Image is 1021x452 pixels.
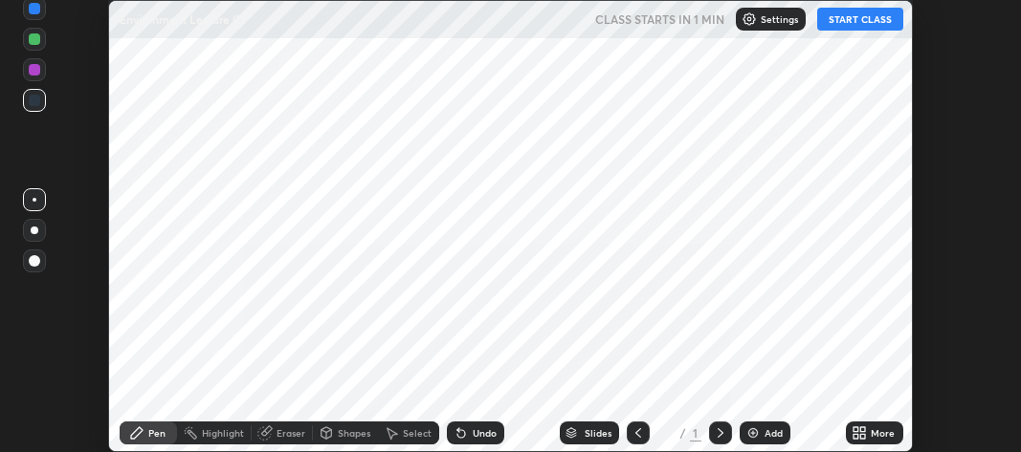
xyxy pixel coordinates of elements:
[595,11,724,28] h5: CLASS STARTS IN 1 MIN
[120,11,245,27] p: Environment Lecture 01
[585,428,611,438] div: Slides
[338,428,370,438] div: Shapes
[871,428,895,438] div: More
[403,428,432,438] div: Select
[657,427,677,439] div: 1
[761,14,798,24] p: Settings
[473,428,497,438] div: Undo
[690,424,701,441] div: 1
[277,428,305,438] div: Eraser
[765,428,783,438] div: Add
[148,428,166,438] div: Pen
[202,428,244,438] div: Highlight
[745,425,761,441] img: add-slide-button
[817,8,903,31] button: START CLASS
[680,427,686,439] div: /
[742,11,757,27] img: class-settings-icons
